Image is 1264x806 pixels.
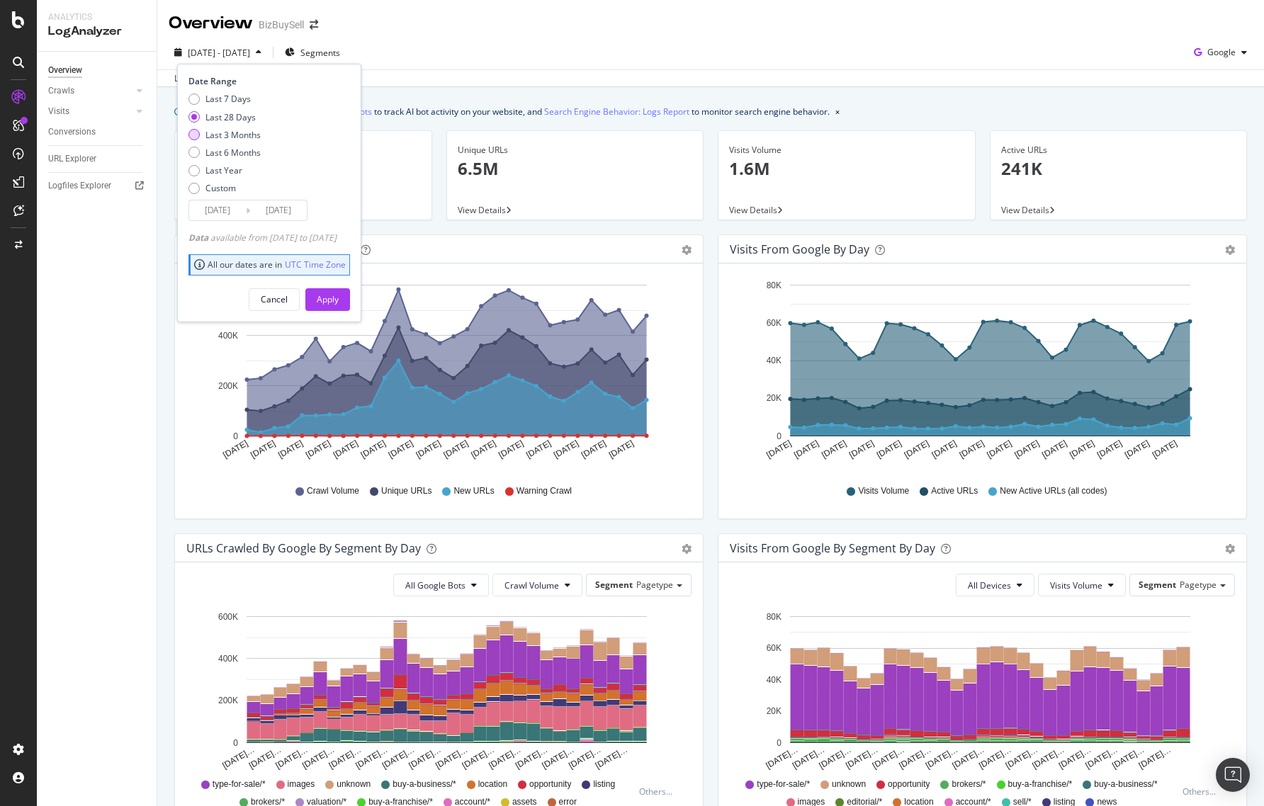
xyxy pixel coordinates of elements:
[218,612,238,622] text: 600K
[458,157,693,181] p: 6.5M
[359,438,388,460] text: [DATE]
[1183,785,1222,798] div: Others...
[730,275,1230,472] svg: A chart.
[169,11,253,35] div: Overview
[300,47,340,59] span: Segments
[233,431,238,441] text: 0
[469,438,497,460] text: [DATE]
[1094,778,1157,790] span: buy-a-business/*
[777,431,781,441] text: 0
[504,579,559,591] span: Crawl Volume
[48,178,147,193] a: Logfiles Explorer
[188,129,261,141] div: Last 3 Months
[730,242,869,256] div: Visits from Google by day
[757,778,810,790] span: type-for-sale/*
[524,438,553,460] text: [DATE]
[767,675,781,685] text: 40K
[205,111,256,123] div: Last 28 Days
[48,104,132,119] a: Visits
[337,778,371,790] span: unknown
[48,125,147,140] a: Conversions
[767,280,781,290] text: 80K
[218,696,238,706] text: 200K
[958,438,986,460] text: [DATE]
[1225,245,1235,255] div: gear
[304,438,332,460] text: [DATE]
[820,438,848,460] text: [DATE]
[832,101,843,122] button: close banner
[48,63,147,78] a: Overview
[186,541,421,555] div: URLs Crawled by Google By Segment By Day
[767,643,781,653] text: 60K
[767,394,781,404] text: 20K
[288,778,315,790] span: images
[492,574,582,596] button: Crawl Volume
[1038,574,1126,596] button: Visits Volume
[174,72,252,85] div: Last update
[729,204,777,216] span: View Details
[478,778,507,790] span: location
[205,129,261,141] div: Last 3 Months
[458,204,506,216] span: View Details
[1040,438,1068,460] text: [DATE]
[682,245,692,255] div: gear
[48,152,147,166] a: URL Explorer
[317,293,339,305] div: Apply
[249,438,277,460] text: [DATE]
[305,288,350,311] button: Apply
[1151,438,1179,460] text: [DATE]
[307,485,359,497] span: Crawl Volume
[1050,579,1102,591] span: Visits Volume
[188,93,261,105] div: Last 7 Days
[458,144,693,157] div: Unique URLs
[221,438,249,460] text: [DATE]
[730,608,1230,772] svg: A chart.
[205,164,242,176] div: Last Year
[888,778,930,790] span: opportunity
[729,157,964,181] p: 1.6M
[767,612,781,622] text: 80K
[414,438,443,460] text: [DATE]
[276,438,305,460] text: [DATE]
[218,381,238,391] text: 200K
[682,544,692,554] div: gear
[956,574,1034,596] button: All Devices
[767,318,781,328] text: 60K
[186,275,687,472] svg: A chart.
[405,579,465,591] span: All Google Bots
[279,41,346,64] button: Segments
[205,93,251,105] div: Last 7 Days
[259,18,304,32] div: BizBuySell
[1068,438,1096,460] text: [DATE]
[593,778,615,790] span: listing
[48,178,111,193] div: Logfiles Explorer
[48,125,96,140] div: Conversions
[48,104,69,119] div: Visits
[832,778,866,790] span: unknown
[847,438,876,460] text: [DATE]
[205,147,261,159] div: Last 6 Months
[529,778,571,790] span: opportunity
[393,778,456,790] span: buy-a-business/*
[730,541,935,555] div: Visits from Google By Segment By Day
[544,104,689,119] a: Search Engine Behavior: Logs Report
[387,438,415,460] text: [DATE]
[986,438,1014,460] text: [DATE]
[188,182,261,194] div: Custom
[1095,438,1124,460] text: [DATE]
[639,785,679,798] div: Others...
[497,438,525,460] text: [DATE]
[188,47,250,59] span: [DATE] - [DATE]
[1000,485,1107,497] span: New Active URLs (all codes)
[453,485,494,497] span: New URLs
[381,485,431,497] span: Unique URLs
[777,738,781,748] text: 0
[48,11,145,23] div: Analytics
[186,608,687,772] svg: A chart.
[250,200,307,220] input: End Date
[188,232,337,244] div: available from [DATE] to [DATE]
[218,331,238,341] text: 400K
[213,778,266,790] span: type-for-sale/*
